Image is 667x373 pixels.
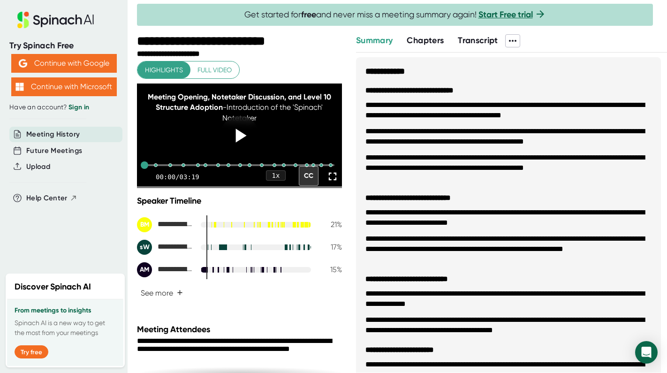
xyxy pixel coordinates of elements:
div: BM [137,217,152,232]
div: AM [137,262,152,277]
div: Andrea McKeffery [137,262,193,277]
div: Try Spinach Free [9,40,118,51]
button: Highlights [137,61,190,79]
h2: Discover Spinach AI [15,281,91,293]
div: CC [299,166,318,186]
b: free [301,9,316,20]
div: Brian McIntire [137,217,193,232]
div: 17 % [318,243,342,251]
div: - Introduction of the 'Spinach' Notetaker [147,92,332,123]
button: Full video [190,61,239,79]
a: Start Free trial [478,9,533,20]
div: sW [137,240,152,255]
button: Help Center [26,193,77,204]
span: Chapters [407,35,444,46]
p: Spinach AI is a new way to get the most from your meetings [15,318,116,338]
div: Meeting Attendees [137,324,344,335]
div: 15 % [318,265,342,274]
span: Meeting Opening, Notetaker Discussion, and Level 10 Structure Adoption [148,92,331,112]
a: Sign in [68,103,89,111]
div: Open Intercom Messenger [635,341,658,364]
button: Try free [15,345,48,358]
span: Help Center [26,193,68,204]
span: Summary [356,35,393,46]
div: 1 x [266,170,286,181]
button: Upload [26,161,50,172]
h3: From meetings to insights [15,307,116,314]
div: 21 % [318,220,342,229]
div: 00:00 / 03:19 [156,173,199,181]
button: Continue with Microsoft [11,77,117,96]
span: Highlights [145,64,183,76]
button: See more+ [137,285,187,301]
button: Meeting History [26,129,80,140]
button: Summary [356,34,393,47]
span: Full video [197,64,232,76]
span: Get started for and never miss a meeting summary again! [244,9,546,20]
button: Chapters [407,34,444,47]
button: Future Meetings [26,145,82,156]
div: Have an account? [9,103,118,112]
img: Aehbyd4JwY73AAAAAElFTkSuQmCC [19,59,27,68]
span: Transcript [458,35,498,46]
button: Transcript [458,34,498,47]
button: Continue with Google [11,54,117,73]
span: + [177,289,183,297]
div: stephanie Warren [137,240,193,255]
div: Speaker Timeline [137,196,342,206]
